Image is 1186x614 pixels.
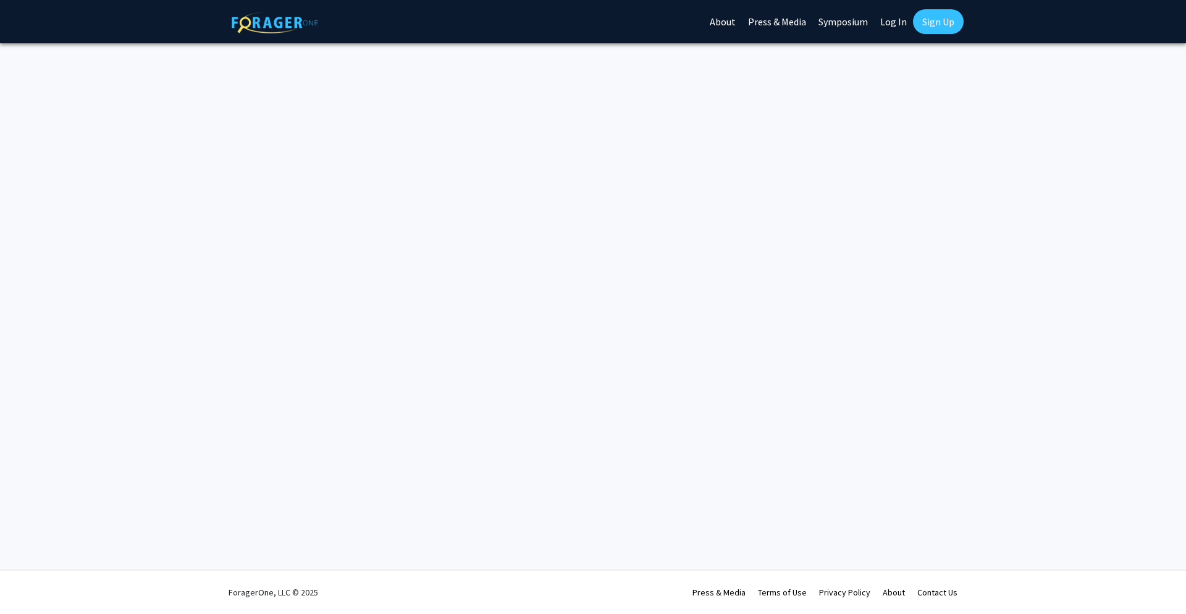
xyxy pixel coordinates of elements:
a: Terms of Use [758,587,807,598]
a: Privacy Policy [819,587,870,598]
a: Sign Up [913,9,964,34]
img: ForagerOne Logo [232,12,318,33]
a: Contact Us [917,587,957,598]
a: About [883,587,905,598]
a: Press & Media [692,587,746,598]
div: ForagerOne, LLC © 2025 [229,571,318,614]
